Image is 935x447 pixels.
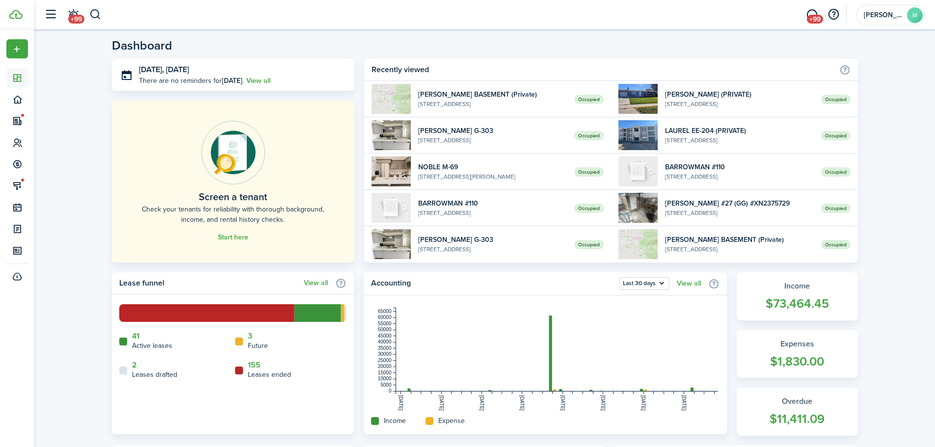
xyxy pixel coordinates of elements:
[864,12,903,19] span: Monica
[747,395,848,407] widget-stats-title: Overdue
[384,416,406,426] home-widget-title: Income
[618,84,658,114] img: 1
[68,15,84,24] span: +99
[665,126,814,136] widget-list-item-title: LAUREL EE-204 (PRIVATE)
[371,277,614,290] home-widget-title: Accounting
[418,89,567,100] widget-list-item-title: [PERSON_NAME] BASEMENT (Private)
[821,167,851,177] span: Occupied
[248,361,261,369] a: 155
[618,193,658,223] img: 1
[747,410,848,428] widget-stats-count: $11,411.09
[380,382,392,388] tspan: 5000
[619,277,669,290] button: Last 30 days
[378,376,392,381] tspan: 10000
[248,369,291,380] home-widget-title: Leases ended
[619,277,669,290] button: Open menu
[64,2,82,27] a: Notifications
[737,388,858,436] a: Overdue$11,411.09
[389,388,392,394] tspan: 0
[378,315,392,320] tspan: 60000
[600,395,606,411] tspan: [DATE]
[560,395,565,411] tspan: [DATE]
[89,6,102,23] button: Search
[618,120,658,150] img: 1
[132,361,137,369] a: 2
[372,64,834,76] home-widget-title: Recently viewed
[665,136,814,145] widget-list-item-description: [STREET_ADDRESS]
[372,84,411,114] img: 1
[134,204,333,225] home-placeholder-description: Check your tenants for reliability with thorough background, income, and rental history checks.
[802,2,821,27] a: Messaging
[747,280,848,292] widget-stats-title: Income
[821,240,851,249] span: Occupied
[41,5,60,24] button: Open sidebar
[218,234,248,241] a: Start here
[139,76,244,86] p: There are no reminders for .
[737,272,858,320] a: Income$73,464.45
[378,345,392,351] tspan: 35000
[378,358,392,363] tspan: 25000
[132,332,139,341] a: 41
[665,89,814,100] widget-list-item-title: [PERSON_NAME] (PRIVATE)
[304,279,328,287] a: View all
[222,76,242,86] b: [DATE]
[665,172,814,181] widget-list-item-description: [STREET_ADDRESS]
[821,204,851,213] span: Occupied
[378,309,392,314] tspan: 65000
[574,240,604,249] span: Occupied
[112,39,172,52] header-page-title: Dashboard
[438,416,465,426] home-widget-title: Expense
[665,209,814,217] widget-list-item-description: [STREET_ADDRESS]
[378,351,392,357] tspan: 30000
[378,370,392,375] tspan: 15000
[747,294,848,313] widget-stats-count: $73,464.45
[418,172,567,181] widget-list-item-description: [STREET_ADDRESS][PERSON_NAME]
[618,157,658,186] img: 1
[378,339,392,344] tspan: 40000
[372,157,411,186] img: 1
[665,162,814,172] widget-list-item-title: BARROWMAN #110
[378,327,392,332] tspan: 50000
[372,120,411,150] img: 1
[418,126,567,136] widget-list-item-title: [PERSON_NAME] G-303
[821,95,851,104] span: Occupied
[418,162,567,172] widget-list-item-title: NOBLE M-69
[418,198,567,209] widget-list-item-title: BARROWMAN #110
[747,338,848,350] widget-stats-title: Expenses
[677,280,701,288] a: View all
[119,277,299,289] home-widget-title: Lease funnel
[248,341,268,351] home-widget-title: Future
[519,395,525,411] tspan: [DATE]
[6,39,28,58] button: Open menu
[665,198,814,209] widget-list-item-title: [PERSON_NAME] #27 (GG) #XN2375729
[641,395,646,411] tspan: [DATE]
[418,100,567,108] widget-list-item-description: [STREET_ADDRESS]
[665,245,814,254] widget-list-item-description: [STREET_ADDRESS]
[132,341,172,351] home-widget-title: Active leases
[747,352,848,371] widget-stats-count: $1,830.00
[378,364,392,369] tspan: 20000
[681,395,687,411] tspan: [DATE]
[665,100,814,108] widget-list-item-description: [STREET_ADDRESS]
[438,395,444,411] tspan: [DATE]
[372,193,411,223] img: 1
[418,245,567,254] widget-list-item-description: [STREET_ADDRESS]
[132,369,177,380] home-widget-title: Leases drafted
[201,121,265,184] img: Online payments
[907,7,923,23] avatar-text: M
[574,131,604,140] span: Occupied
[372,229,411,259] img: 1
[618,229,658,259] img: 1
[378,321,392,326] tspan: 55000
[9,10,23,19] img: TenantCloud
[248,332,252,341] a: 3
[574,95,604,104] span: Occupied
[418,209,567,217] widget-list-item-description: [STREET_ADDRESS]
[378,333,392,339] tspan: 45000
[807,15,823,24] span: +99
[821,131,851,140] span: Occupied
[418,235,567,245] widget-list-item-title: [PERSON_NAME] G-303
[737,330,858,378] a: Expenses$1,830.00
[418,136,567,145] widget-list-item-description: [STREET_ADDRESS]
[574,204,604,213] span: Occupied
